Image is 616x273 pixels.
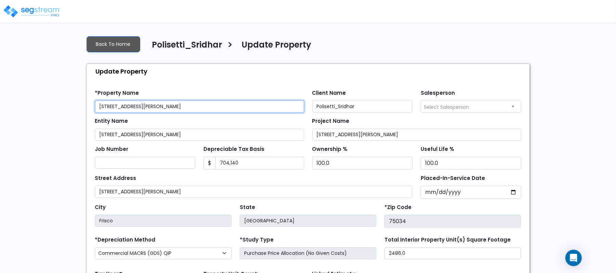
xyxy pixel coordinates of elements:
label: Total Interior Property Unit(s) Square Footage [384,236,511,244]
input: total square foot [384,247,521,259]
span: $ [204,157,216,170]
label: Placed-In-Service Date [421,174,485,182]
div: Update Property [90,64,529,79]
label: *Zip Code [384,204,411,211]
label: Project Name [312,117,350,125]
label: Depreciable Tax Basis [204,145,264,153]
span: Select Salesperson [424,104,469,110]
input: 0.00 [215,157,304,170]
label: Salesperson [421,89,455,97]
input: Ownership [312,157,413,170]
label: Client Name [312,89,346,97]
a: Polisetti_Sridhar [147,40,222,54]
input: Client Name [312,101,413,113]
label: City [95,204,106,211]
input: Project Name [312,129,521,141]
input: Street Address [95,186,413,198]
h4: Polisetti_Sridhar [152,40,222,52]
h3: > [227,39,233,53]
label: Street Address [95,174,136,182]
label: State [240,204,255,211]
input: Entity Name [95,129,304,141]
label: Entity Name [95,117,128,125]
label: *Depreciation Method [95,236,156,244]
input: Zip Code [384,215,521,228]
label: *Study Type [240,236,274,244]
label: Useful Life % [421,145,454,153]
input: Property Name [95,101,304,113]
h4: Update Property [242,40,312,52]
input: Depreciation [421,157,521,170]
label: Job Number [95,145,129,153]
img: logo_pro_r.png [3,4,61,18]
label: *Property Name [95,89,139,97]
div: Open Intercom Messenger [565,250,582,266]
a: Update Property [237,40,312,54]
label: Ownership % [312,145,348,153]
a: Back To Home [87,36,140,52]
